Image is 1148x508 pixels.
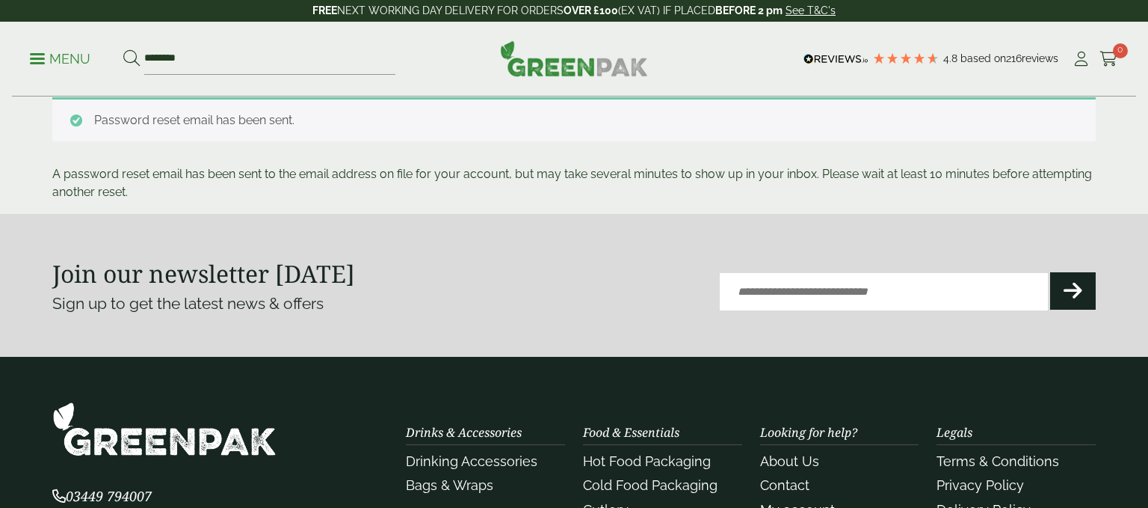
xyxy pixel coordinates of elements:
a: Bags & Wraps [406,477,493,493]
div: 4.79 Stars [872,52,939,65]
div: Password reset email has been sent. [52,97,1096,141]
a: 03449 794007 [52,490,152,504]
img: GreenPak Supplies [500,40,648,76]
span: 0 [1113,43,1128,58]
a: Drinking Accessories [406,453,537,469]
a: About Us [760,453,819,469]
p: A password reset email has been sent to the email address on file for your account, but may take ... [52,165,1096,201]
a: 0 [1099,48,1118,70]
span: Based on [960,52,1006,64]
a: Hot Food Packaging [583,453,711,469]
p: Sign up to get the latest news & offers [52,292,522,316]
strong: Join our newsletter [DATE] [52,257,355,290]
strong: BEFORE 2 pm [715,4,783,16]
span: 216 [1006,52,1022,64]
span: 4.8 [943,52,960,64]
a: See T&C's [786,4,836,16]
i: My Account [1072,52,1090,67]
p: Menu [30,50,90,68]
span: reviews [1022,52,1058,64]
a: Menu [30,50,90,65]
span: 03449 794007 [52,487,152,505]
a: Cold Food Packaging [583,477,717,493]
img: GreenPak Supplies [52,402,277,456]
a: Privacy Policy [936,477,1024,493]
strong: FREE [312,4,337,16]
img: REVIEWS.io [803,54,868,64]
a: Terms & Conditions [936,453,1059,469]
a: Contact [760,477,809,493]
strong: OVER £100 [564,4,618,16]
i: Cart [1099,52,1118,67]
